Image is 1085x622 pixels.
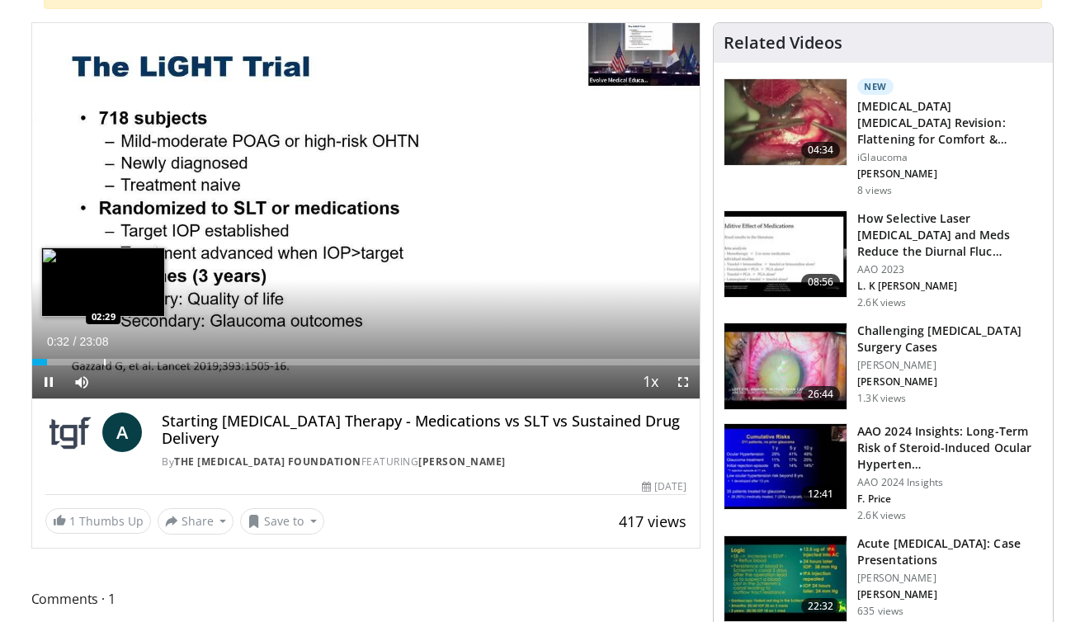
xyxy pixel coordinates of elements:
[857,263,1043,276] p: AAO 2023
[642,479,686,494] div: [DATE]
[724,323,1043,410] a: 26:44 Challenging [MEDICAL_DATA] Surgery Cases [PERSON_NAME] [PERSON_NAME] 1.3K views
[801,142,841,158] span: 04:34
[857,476,1043,489] p: AAO 2024 Insights
[65,365,98,398] button: Mute
[73,335,77,348] span: /
[857,78,894,95] p: New
[162,455,686,469] div: By FEATURING
[32,359,701,365] div: Progress Bar
[158,508,234,535] button: Share
[724,423,1043,522] a: 12:41 AAO 2024 Insights: Long-Term Risk of Steroid-Induced Ocular Hyperten… AAO 2024 Insights F. ...
[857,167,1043,181] p: [PERSON_NAME]
[45,508,151,534] a: 1 Thumbs Up
[857,98,1043,148] h3: [MEDICAL_DATA] [MEDICAL_DATA] Revision: Flattening for Comfort & Success
[857,210,1043,260] h3: How Selective Laser [MEDICAL_DATA] and Meds Reduce the Diurnal Fluc…
[667,365,700,398] button: Fullscreen
[79,335,108,348] span: 23:08
[724,536,847,622] img: 70667664-86a4-45d1-8ebc-87674d5d23cb.150x105_q85_crop-smart_upscale.jpg
[857,392,906,405] p: 1.3K views
[162,412,686,448] h4: Starting [MEDICAL_DATA] Therapy - Medications vs SLT vs Sustained Drug Delivery
[174,455,361,469] a: The [MEDICAL_DATA] Foundation
[45,412,97,452] img: The Glaucoma Foundation
[102,412,142,452] a: A
[857,492,1043,506] p: F. Price
[634,365,667,398] button: Playback Rate
[801,386,841,403] span: 26:44
[857,323,1043,356] h3: Challenging [MEDICAL_DATA] Surgery Cases
[857,184,892,197] p: 8 views
[801,486,841,502] span: 12:41
[240,508,324,535] button: Save to
[724,210,1043,309] a: 08:56 How Selective Laser [MEDICAL_DATA] and Meds Reduce the Diurnal Fluc… AAO 2023 L. K [PERSON_...
[857,423,1043,473] h3: AAO 2024 Insights: Long-Term Risk of Steroid-Induced Ocular Hyperten…
[857,151,1043,164] p: iGlaucoma
[31,588,701,610] span: Comments 1
[69,513,76,529] span: 1
[857,509,906,522] p: 2.6K views
[724,424,847,510] img: d1bebadf-5ef8-4c82-bd02-47cdd9740fa5.150x105_q85_crop-smart_upscale.jpg
[418,455,506,469] a: [PERSON_NAME]
[857,375,1043,389] p: [PERSON_NAME]
[724,33,842,53] h4: Related Videos
[857,572,1043,585] p: [PERSON_NAME]
[724,323,847,409] img: 05a6f048-9eed-46a7-93e1-844e43fc910c.150x105_q85_crop-smart_upscale.jpg
[619,511,686,531] span: 417 views
[41,247,165,317] img: image.jpeg
[32,365,65,398] button: Pause
[724,78,1043,197] a: 04:34 New [MEDICAL_DATA] [MEDICAL_DATA] Revision: Flattening for Comfort & Success iGlaucoma [PER...
[857,605,903,618] p: 635 views
[724,211,847,297] img: 420b1191-3861-4d27-8af4-0e92e58098e4.150x105_q85_crop-smart_upscale.jpg
[32,23,701,399] video-js: Video Player
[801,598,841,615] span: 22:32
[801,274,841,290] span: 08:56
[857,280,1043,293] p: L. K [PERSON_NAME]
[47,335,69,348] span: 0:32
[857,359,1043,372] p: [PERSON_NAME]
[857,296,906,309] p: 2.6K views
[857,535,1043,568] h3: Acute [MEDICAL_DATA]: Case Presentations
[857,588,1043,601] p: [PERSON_NAME]
[724,79,847,165] img: 3bd61a99-1ae1-4a9d-a6af-907ad073e0d9.150x105_q85_crop-smart_upscale.jpg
